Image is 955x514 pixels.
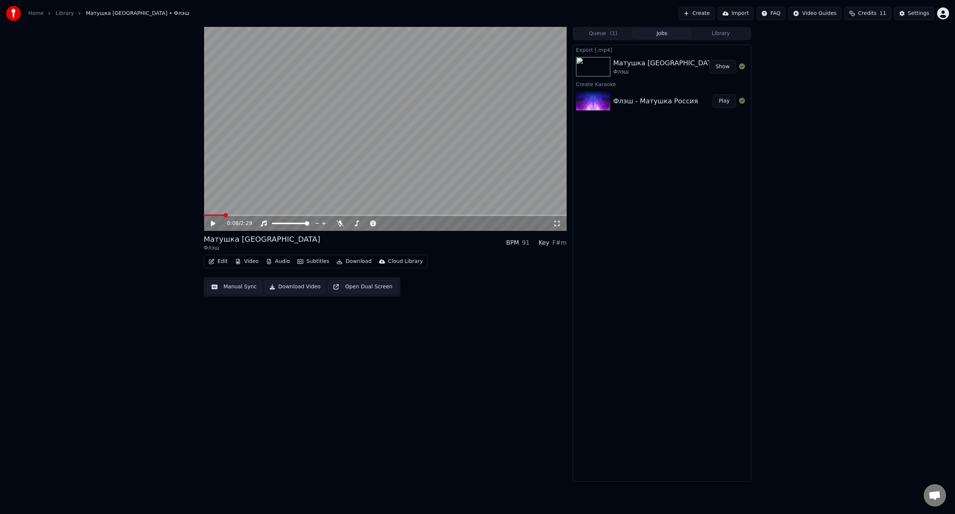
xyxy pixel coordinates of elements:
[204,244,320,252] div: Флэш
[574,28,633,39] button: Queue
[506,238,519,247] div: BPM
[328,280,397,294] button: Open Dual Screen
[263,256,293,267] button: Audio
[264,280,325,294] button: Download Video
[718,7,754,20] button: Import
[204,234,320,244] div: Матушка [GEOGRAPHIC_DATA]
[227,220,245,227] div: /
[908,10,929,17] div: Settings
[924,484,946,507] div: Open chat
[86,10,189,17] span: Матушка [GEOGRAPHIC_DATA] • Флэш
[227,220,239,227] span: 0:08
[207,280,262,294] button: Manual Sync
[294,256,332,267] button: Subtitles
[241,220,252,227] span: 2:29
[757,7,785,20] button: FAQ
[633,28,692,39] button: Jobs
[613,68,718,76] div: Флэш
[844,7,891,20] button: Credits11
[6,6,21,21] img: youka
[894,7,934,20] button: Settings
[552,238,567,247] div: F#m
[709,60,736,73] button: Show
[232,256,262,267] button: Video
[539,238,549,247] div: Key
[573,45,751,54] div: Export [.mp4]
[388,258,423,265] div: Cloud Library
[691,28,750,39] button: Library
[858,10,876,17] span: Credits
[28,10,44,17] a: Home
[679,7,715,20] button: Create
[613,58,718,68] div: Матушка [GEOGRAPHIC_DATA]
[573,79,751,88] div: Create Karaoke
[610,30,617,37] span: ( 1 )
[613,96,698,106] div: Флэш - Матушка Россия
[56,10,74,17] a: Library
[334,256,375,267] button: Download
[206,256,231,267] button: Edit
[788,7,841,20] button: Video Guides
[522,238,529,247] div: 91
[880,10,886,17] span: 11
[713,94,736,108] button: Play
[28,10,190,17] nav: breadcrumb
